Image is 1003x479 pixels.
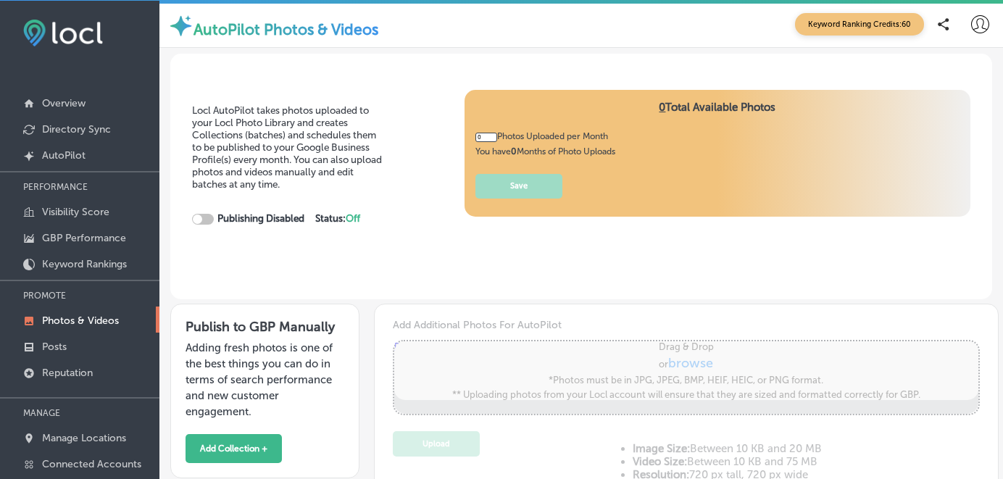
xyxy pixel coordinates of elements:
p: Connected Accounts [42,458,141,470]
p: Overview [42,97,86,109]
strong: Status: [315,212,360,225]
p: Locl AutoPilot takes photos uploaded to your Locl Photo Library and creates Collections (batches)... [192,104,387,191]
h3: Publish to GBP Manually [186,319,344,335]
p: Manage Locations [42,432,126,444]
p: Reputation [42,367,93,379]
div: Photos Uploaded per Month [475,131,615,142]
p: Adding fresh photos is one of the best things you can do in terms of search performance and new c... [186,340,344,420]
label: AutoPilot Photos & Videos [193,20,378,38]
p: Keyword Rankings [42,258,127,270]
span: You have Months of Photo Uploads [475,146,615,157]
button: Add Collection + [186,434,282,463]
p: Posts [42,341,67,353]
p: Directory Sync [42,123,111,136]
p: AutoPilot [42,149,86,162]
button: Save [475,174,562,199]
span: 0 [659,101,665,114]
b: 0 [511,146,517,157]
p: GBP Performance [42,232,126,244]
h4: Total Available Photos [475,101,960,131]
p: Photos & Videos [42,315,119,327]
img: fda3e92497d09a02dc62c9cd864e3231.png [23,20,103,46]
img: autopilot-icon [168,13,193,38]
span: Off [346,212,360,225]
strong: Publishing Disabled [217,212,304,225]
input: 10 [475,133,497,142]
span: Keyword Ranking Credits: 60 [795,13,924,36]
p: Visibility Score [42,206,109,218]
